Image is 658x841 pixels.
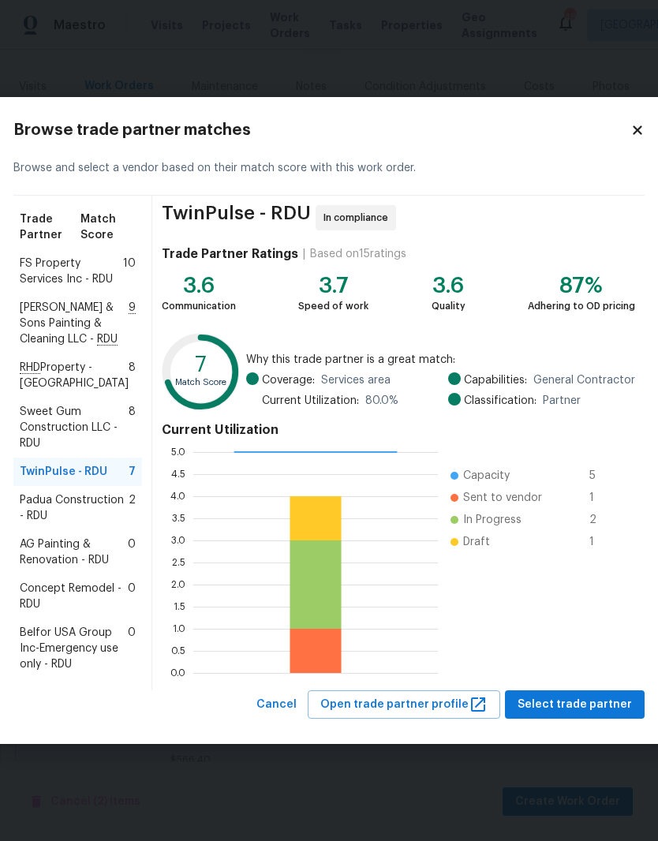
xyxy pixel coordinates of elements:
[464,393,536,409] span: Classification:
[464,372,527,388] span: Capabilities:
[20,211,80,243] span: Trade Partner
[162,278,236,293] div: 3.6
[20,300,129,347] span: [PERSON_NAME] & Sons Painting & Cleaning LLC -
[172,557,185,566] text: 2.5
[528,298,635,314] div: Adhering to OD pricing
[589,490,615,506] span: 1
[323,210,394,226] span: In compliance
[171,469,185,478] text: 4.5
[171,535,185,544] text: 3.0
[173,623,185,633] text: 1.0
[162,246,298,262] h4: Trade Partner Ratings
[463,534,490,550] span: Draft
[13,122,630,138] h2: Browse trade partner matches
[172,513,185,522] text: 3.5
[463,512,522,528] span: In Progress
[129,492,136,524] span: 2
[128,625,136,672] span: 0
[589,512,615,528] span: 2
[463,490,542,506] span: Sent to vendor
[20,464,107,480] span: TwinPulse - RDU
[298,278,368,293] div: 3.7
[321,372,391,388] span: Services area
[123,256,136,287] span: 10
[129,464,136,480] span: 7
[20,581,128,612] span: Concept Remodel - RDU
[262,393,359,409] span: Current Utilization:
[589,468,615,484] span: 5
[170,667,185,677] text: 0.0
[162,298,236,314] div: Communication
[310,246,406,262] div: Based on 15 ratings
[298,246,310,262] div: |
[533,372,635,388] span: General Contractor
[298,298,368,314] div: Speed of work
[129,404,136,451] span: 8
[174,601,185,611] text: 1.5
[20,492,129,524] span: Padua Construction - RDU
[365,393,398,409] span: 80.0 %
[256,695,297,715] span: Cancel
[20,360,129,391] span: Property - [GEOGRAPHIC_DATA]
[20,256,123,287] span: FS Property Services Inc - RDU
[129,360,136,391] span: 8
[463,468,510,484] span: Capacity
[20,404,129,451] span: Sweet Gum Construction LLC - RDU
[432,298,465,314] div: Quality
[543,393,581,409] span: Partner
[262,372,315,388] span: Coverage:
[162,422,635,438] h4: Current Utilization
[432,278,465,293] div: 3.6
[171,579,185,589] text: 2.0
[13,141,645,196] div: Browse and select a vendor based on their match score with this work order.
[308,690,500,720] button: Open trade partner profile
[171,645,185,655] text: 0.5
[171,447,185,456] text: 5.0
[128,581,136,612] span: 0
[320,695,488,715] span: Open trade partner profile
[128,536,136,568] span: 0
[175,378,226,387] text: Match Score
[250,690,303,720] button: Cancel
[80,211,136,243] span: Match Score
[589,534,615,550] span: 1
[505,690,645,720] button: Select trade partner
[20,536,128,568] span: AG Painting & Renovation - RDU
[20,625,128,672] span: Belfor USA Group Inc-Emergency use only - RDU
[162,205,311,230] span: TwinPulse - RDU
[518,695,632,715] span: Select trade partner
[195,354,207,376] text: 7
[170,491,185,500] text: 4.0
[528,278,635,293] div: 87%
[246,352,635,368] span: Why this trade partner is a great match:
